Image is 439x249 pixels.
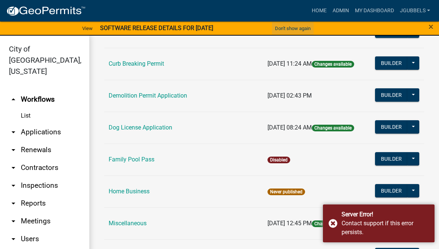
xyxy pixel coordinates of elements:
a: Home Business [109,188,150,195]
span: Changes available [312,61,354,68]
div: Contact support if this error persists. [342,219,429,237]
span: × [429,22,433,32]
a: Home [309,4,330,18]
span: Changes available [312,125,354,131]
i: arrow_drop_up [9,95,18,104]
span: [DATE] 12:45 PM [267,220,312,227]
a: Dog License Application [109,124,172,131]
i: arrow_drop_down [9,199,18,208]
i: arrow_drop_down [9,145,18,154]
span: [DATE] 11:24 AM [267,60,312,67]
span: Changes available [312,220,354,227]
a: Curb Breaking Permit [109,60,164,67]
i: arrow_drop_down [9,163,18,172]
button: Builder [375,152,408,166]
div: Server Error! [342,210,429,219]
button: Close [429,22,433,31]
button: Builder [375,184,408,197]
i: arrow_drop_down [9,181,18,190]
span: Never published [267,189,305,195]
button: Builder [375,88,408,102]
a: Admin [330,4,352,18]
a: Family Pool Pass [109,156,154,163]
a: Demolition Permit Application [109,92,187,99]
i: arrow_drop_down [9,235,18,243]
i: arrow_drop_down [9,128,18,137]
button: Builder [375,120,408,134]
span: [DATE] 08:24 AM [267,124,312,131]
a: View [79,22,96,35]
button: Don't show again [272,22,314,35]
button: Builder [375,24,408,38]
span: Disabled [267,157,290,163]
span: [DATE] 02:43 PM [267,92,312,99]
a: Miscellaneous [109,220,147,227]
a: jgubbels [397,4,433,18]
a: My Dashboard [352,4,397,18]
button: Builder [375,56,408,70]
i: arrow_drop_down [9,217,18,226]
strong: SOFTWARE RELEASE DETAILS FOR [DATE] [100,24,213,32]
